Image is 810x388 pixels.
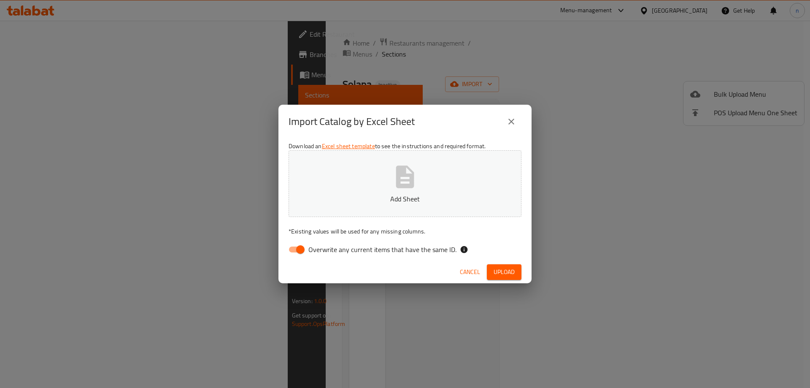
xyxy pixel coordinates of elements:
span: Overwrite any current items that have the same ID. [308,244,456,255]
span: Cancel [460,267,480,277]
svg: If the overwrite option isn't selected, then the items that match an existing ID will be ignored ... [460,245,468,254]
h2: Import Catalog by Excel Sheet [289,115,415,128]
span: Upload [494,267,515,277]
a: Excel sheet template [322,141,375,152]
button: Add Sheet [289,150,521,217]
button: close [501,111,521,132]
button: Upload [487,264,521,280]
p: Add Sheet [302,194,508,204]
p: Existing values will be used for any missing columns. [289,227,521,236]
button: Cancel [456,264,483,280]
div: Download an to see the instructions and required format. [278,138,532,261]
